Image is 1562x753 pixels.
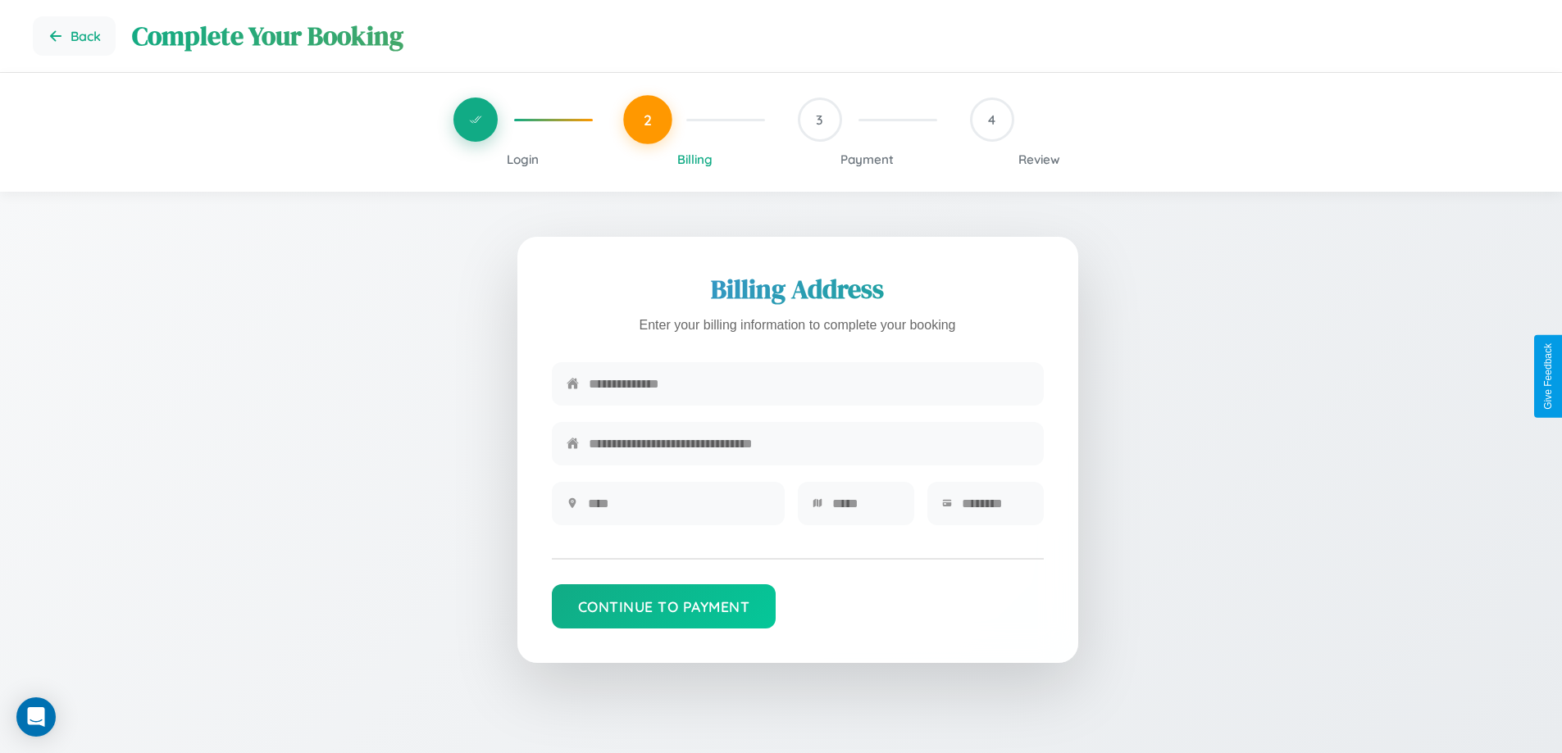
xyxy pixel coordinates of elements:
span: Login [507,152,539,167]
span: Billing [677,152,713,167]
p: Enter your billing information to complete your booking [552,314,1044,338]
span: 4 [988,111,995,128]
button: Go back [33,16,116,56]
button: Continue to Payment [552,584,776,628]
span: 3 [816,111,823,128]
h2: Billing Address [552,271,1044,307]
div: Give Feedback [1542,343,1554,410]
span: Payment [840,152,894,167]
span: 2 [644,111,652,129]
span: Review [1018,152,1060,167]
h1: Complete Your Booking [132,18,1529,54]
div: Open Intercom Messenger [16,697,56,737]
